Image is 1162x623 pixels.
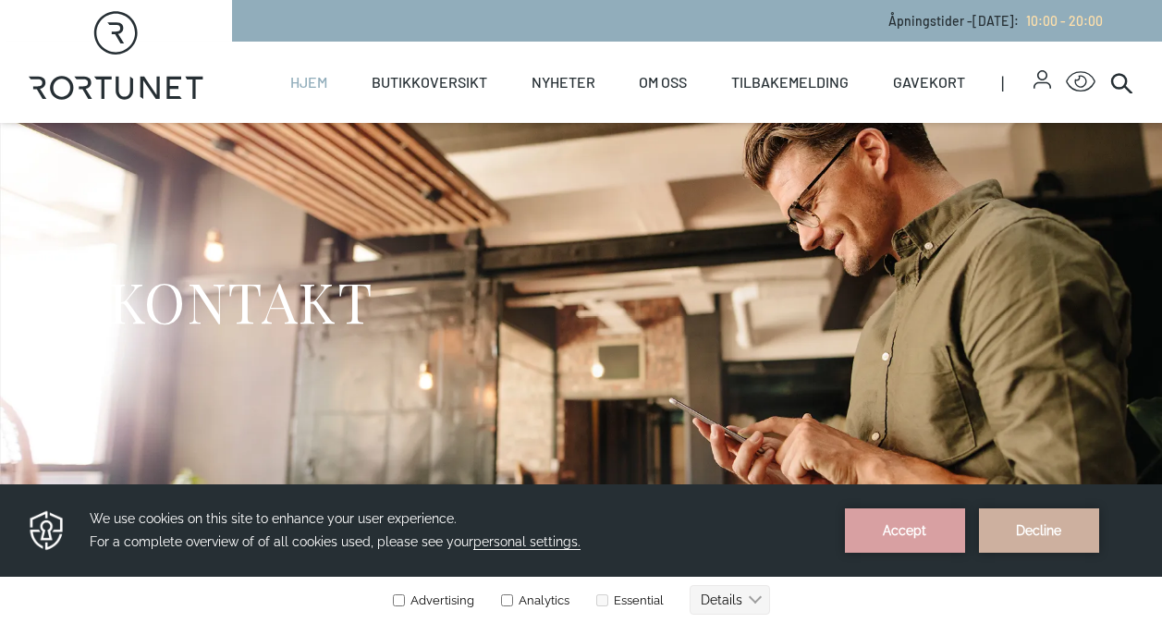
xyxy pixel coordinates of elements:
[497,109,569,123] label: Analytics
[372,42,487,123] a: Butikkoversikt
[290,42,327,123] a: Hjem
[501,110,513,122] input: Analytics
[90,23,822,69] h3: We use cookies on this site to enhance your user experience. For a complete overview of of all co...
[473,50,581,66] span: personal settings.
[108,266,374,336] h1: KONTAKT
[888,11,1103,31] p: Åpningstider - [DATE] :
[1026,13,1103,29] span: 10:00 - 20:00
[532,42,595,123] a: Nyheter
[393,110,405,122] input: Advertising
[593,109,664,123] label: Essential
[639,42,687,123] a: Om oss
[979,24,1099,68] button: Decline
[1001,42,1034,123] span: |
[893,42,965,123] a: Gavekort
[27,24,67,68] img: Privacy reminder
[1066,67,1095,97] button: Open Accessibility Menu
[392,109,474,123] label: Advertising
[701,108,742,123] text: Details
[690,101,770,130] button: Details
[845,24,965,68] button: Accept
[596,110,608,122] input: Essential
[731,42,849,123] a: Tilbakemelding
[1019,13,1103,29] a: 10:00 - 20:00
